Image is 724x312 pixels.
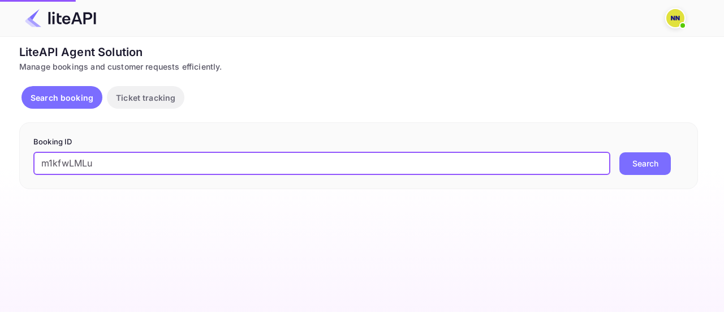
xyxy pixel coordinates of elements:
[19,61,698,72] div: Manage bookings and customer requests efficiently.
[25,9,96,27] img: LiteAPI Logo
[33,152,610,175] input: Enter Booking ID (e.g., 63782194)
[116,92,175,104] p: Ticket tracking
[666,9,684,27] img: N/A N/A
[33,136,684,148] p: Booking ID
[31,92,93,104] p: Search booking
[619,152,671,175] button: Search
[19,44,698,61] div: LiteAPI Agent Solution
